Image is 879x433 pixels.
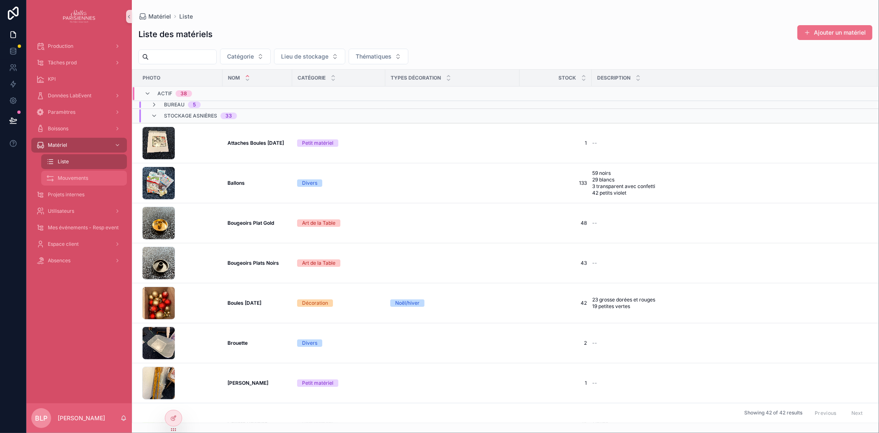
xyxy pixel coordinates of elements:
a: Production [31,39,127,54]
a: Brouette [227,340,287,346]
a: 23 grosse dorées et rouges 19 petites vertes [592,297,868,310]
span: Catégorie [298,75,326,81]
a: -- [592,260,868,266]
a: Liste [41,154,127,169]
span: -- [592,140,597,146]
a: Projets internes [31,187,127,202]
a: 43 [525,260,587,266]
strong: Bougeoirs Plat Gold [227,220,274,226]
a: Ballons [227,180,287,186]
a: Absences [31,253,127,268]
span: Projets internes [48,191,84,198]
a: -- [592,380,868,386]
span: Stockage Asnières [164,113,217,119]
div: 33 [225,113,232,119]
span: -- [592,340,597,346]
button: Select Button [349,49,408,64]
span: Absences [48,257,70,264]
span: Thématiques [356,52,391,61]
div: Noël/hiver [395,299,420,307]
span: Actif [157,90,172,97]
strong: [PERSON_NAME] [227,380,268,386]
span: Paramètres [48,109,75,115]
a: -- [592,140,868,146]
span: Showing 42 of 42 results [744,410,802,417]
div: 38 [180,90,187,97]
a: 1 [525,140,587,146]
div: Divers [302,179,317,187]
div: 5 [193,101,196,108]
a: Boissons [31,121,127,136]
strong: Bougeoirs Plats Noirs [227,260,279,266]
span: Types décoration [391,75,441,81]
span: Nom [228,75,240,81]
a: 2 [525,340,587,346]
a: 133 [525,180,587,186]
strong: Boules [DATE] [227,300,261,306]
a: [PERSON_NAME] [227,380,287,386]
span: Description [597,75,631,81]
a: Divers [297,339,380,347]
span: Espace client [48,241,79,247]
span: Stock [558,75,576,81]
a: -- [592,340,868,346]
a: Art de la Table [297,259,380,267]
a: 1 [525,380,587,386]
span: BLP [35,413,47,423]
a: -- [592,220,868,226]
div: Art de la Table [302,259,335,267]
strong: Attaches Boules [DATE] [227,140,284,146]
h1: Liste des matériels [138,28,213,40]
div: scrollable content [26,33,132,279]
span: Mes événements - Resp event [48,224,119,231]
a: Paramètres [31,105,127,120]
span: Bureau [164,101,185,108]
p: [PERSON_NAME] [58,414,105,422]
span: Matériel [148,12,171,21]
a: Données LabEvent [31,88,127,103]
a: Bougeoirs Plat Gold [227,220,287,226]
button: Select Button [274,49,345,64]
img: App logo [63,10,96,23]
span: -- [592,220,597,226]
a: Attaches Boules [DATE] [227,140,287,146]
span: -- [592,380,597,386]
a: Noël/hiver [390,299,515,307]
span: -- [592,260,597,266]
div: Décoration [302,299,328,307]
span: Lieu de stockage [281,52,328,61]
a: 59 noirs 29 blancs 3 transparent avec confetti 42 petits violet [592,170,868,196]
span: 23 grosse dorées et rouges 19 petites vertes [592,297,694,310]
a: Espace client [31,237,127,252]
span: Utilisateurs [48,208,74,214]
a: KPI [31,72,127,87]
a: Tâches prod [31,55,127,70]
div: Art de la Table [302,219,335,227]
span: Liste [179,12,193,21]
span: Mouvements [58,175,88,181]
span: 48 [525,220,587,226]
a: Bougeoirs Plats Noirs [227,260,287,266]
span: Photo [143,75,160,81]
a: Matériel [31,138,127,153]
a: 42 [525,300,587,306]
span: Catégorie [227,52,254,61]
span: Liste [58,158,69,165]
div: Petit matériel [302,139,333,147]
span: KPI [48,76,56,82]
a: Divers [297,179,380,187]
a: Petit matériel [297,379,380,387]
button: Select Button [220,49,271,64]
a: Utilisateurs [31,204,127,219]
a: Mes événements - Resp event [31,220,127,235]
a: Art de la Table [297,219,380,227]
button: Ajouter un matériel [797,25,872,40]
div: Divers [302,339,317,347]
span: Production [48,43,73,49]
a: Mouvements [41,171,127,186]
a: Boules [DATE] [227,300,287,306]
